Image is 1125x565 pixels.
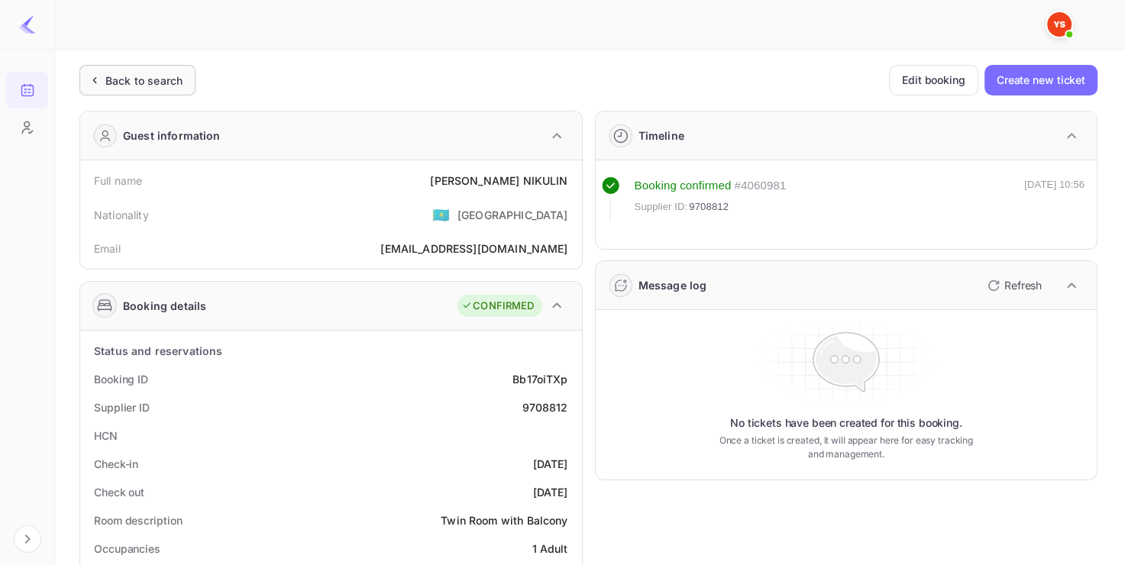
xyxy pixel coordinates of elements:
[94,241,121,257] div: Email
[457,207,568,223] div: [GEOGRAPHIC_DATA]
[689,199,729,215] span: 9708812
[635,199,688,215] span: Supplier ID:
[94,456,138,472] div: Check-in
[14,525,41,553] button: Expand navigation
[978,273,1048,298] button: Refresh
[94,371,148,387] div: Booking ID
[18,15,37,34] img: LiteAPI
[123,128,221,144] div: Guest information
[94,512,182,528] div: Room description
[432,201,450,228] span: United States
[461,299,534,314] div: CONFIRMED
[1024,177,1085,221] div: [DATE] 10:56
[532,541,567,557] div: 1 Adult
[533,484,568,500] div: [DATE]
[512,371,567,387] div: Bb17oiTXp
[1004,277,1042,293] p: Refresh
[94,541,160,557] div: Occupancies
[105,73,183,89] div: Back to search
[94,399,150,415] div: Supplier ID
[94,428,118,444] div: HCN
[889,65,978,95] button: Edit booking
[94,484,144,500] div: Check out
[1047,12,1072,37] img: Yandex Support
[380,241,567,257] div: [EMAIL_ADDRESS][DOMAIN_NAME]
[730,415,962,431] p: No tickets have been created for this booking.
[533,456,568,472] div: [DATE]
[638,128,684,144] div: Timeline
[712,434,981,461] p: Once a ticket is created, it will appear here for easy tracking and management.
[441,512,567,528] div: Twin Room with Balcony
[6,72,48,107] a: Bookings
[94,207,149,223] div: Nationality
[984,65,1098,95] button: Create new ticket
[734,177,786,195] div: # 4060981
[430,173,567,189] div: [PERSON_NAME] NIKULIN
[123,298,206,314] div: Booking details
[6,109,48,144] a: Customers
[522,399,567,415] div: 9708812
[94,173,142,189] div: Full name
[638,277,707,293] div: Message log
[635,177,732,195] div: Booking confirmed
[94,343,222,359] div: Status and reservations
